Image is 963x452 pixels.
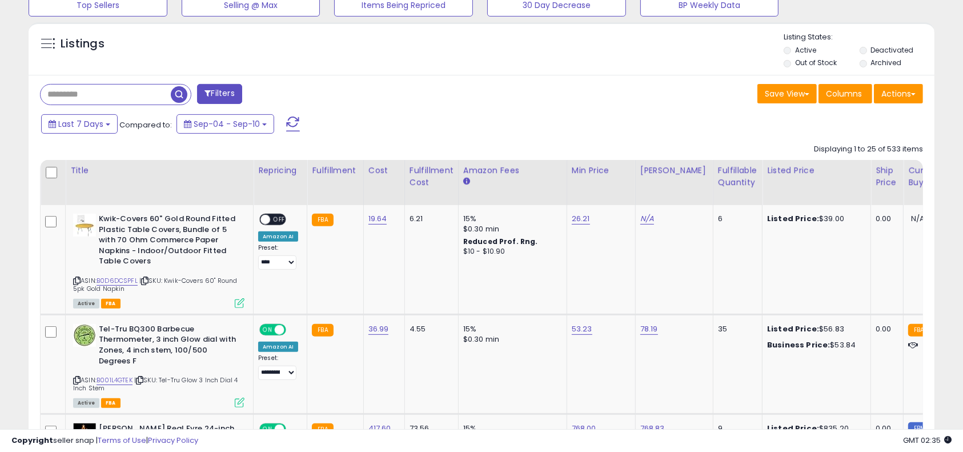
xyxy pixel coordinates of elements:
a: Privacy Policy [148,435,198,446]
div: Preset: [258,244,298,270]
img: 51J7lE0j-JL._SL40_.jpg [73,324,96,347]
span: Sep-04 - Sep-10 [194,118,260,130]
b: Listed Price: [767,323,819,334]
span: FBA [101,299,121,309]
span: All listings currently available for purchase on Amazon [73,398,99,408]
label: Archived [870,58,901,67]
a: Terms of Use [98,435,146,446]
b: Listed Price: [767,423,819,434]
div: Listed Price [767,165,866,177]
div: 15% [463,324,558,334]
div: Preset: [258,354,298,380]
b: Kwik-Covers 60" Gold Round Fitted Plastic Table Covers, Bundle of 5 with 70 Ohm Commerce Paper Na... [99,214,238,270]
button: Save View [757,84,817,103]
div: Min Price [572,165,631,177]
div: Amazon AI [258,342,298,352]
div: Amazon Fees [463,165,562,177]
div: 9 [718,423,753,434]
b: Listed Price: [767,213,819,224]
small: FBM [908,422,930,434]
b: Business Price: [767,339,830,350]
small: FBA [312,423,333,436]
a: 36.99 [368,323,389,335]
small: Amazon Fees. [463,177,470,187]
span: OFF [270,215,288,225]
img: 312Ur2l256L._SL40_.jpg [73,214,96,237]
div: $39.00 [767,214,862,224]
div: Displaying 1 to 25 of 533 items [814,144,923,155]
span: All listings currently available for purchase on Amazon [73,299,99,309]
a: 417.60 [368,423,391,434]
span: ON [260,425,275,434]
span: | SKU: Tel-Tru Glow 3 Inch Dial 4 Inch Stem [73,375,238,393]
p: Listing States: [784,32,934,43]
h5: Listings [61,36,105,52]
a: B0D6DCSPFL [97,276,138,286]
div: 4.55 [410,324,450,334]
label: Deactivated [870,45,913,55]
a: 768.00 [572,423,596,434]
div: ASIN: [73,214,244,307]
span: FBA [101,398,121,408]
a: 78.19 [640,323,658,335]
a: N/A [640,213,654,225]
div: Cost [368,165,400,177]
a: 53.23 [572,323,592,335]
div: 6.21 [410,214,450,224]
label: Out of Stock [795,58,837,67]
div: Fulfillment [312,165,358,177]
a: 26.21 [572,213,590,225]
div: 73.56 [410,423,450,434]
div: 0.00 [876,423,894,434]
strong: Copyright [11,435,53,446]
div: 15% [463,214,558,224]
div: $53.84 [767,340,862,350]
div: $835.20 [767,423,862,434]
div: Repricing [258,165,302,177]
small: FBA [312,324,333,337]
div: ASIN: [73,324,244,406]
span: Compared to: [119,119,172,130]
button: Filters [197,84,242,104]
div: 35 [718,324,753,334]
div: 0.00 [876,324,894,334]
a: B001L4GTEK [97,375,133,385]
a: 19.64 [368,213,387,225]
div: $10 - $10.90 [463,247,558,257]
div: 6 [718,214,753,224]
div: $0.30 min [463,334,558,345]
div: Fulfillable Quantity [718,165,757,189]
div: Fulfillment Cost [410,165,454,189]
div: Amazon AI [258,231,298,242]
span: OFF [284,325,303,334]
div: $0.30 min [463,224,558,234]
div: Title [70,165,248,177]
div: $56.83 [767,324,862,334]
div: seller snap | | [11,435,198,446]
div: Ship Price [876,165,898,189]
button: Columns [818,84,872,103]
span: N/A [911,213,925,224]
b: Tel-Tru BQ300 Barbecue Thermometer, 3 inch Glow dial with Zones, 4 inch stem, 100/500 Degrees F [99,324,238,369]
div: [PERSON_NAME] [640,165,708,177]
img: 51fn30kXULL._SL40_.jpg [73,423,96,446]
span: | SKU: Kwik-Covers 60" Round 5pk Gold Napkin [73,276,238,293]
small: FBA [908,324,929,337]
small: FBA [312,214,333,226]
span: 2025-09-18 02:35 GMT [903,435,952,446]
button: Sep-04 - Sep-10 [176,114,274,134]
div: 0.00 [876,214,894,224]
label: Active [795,45,816,55]
div: 15% [463,423,558,434]
button: Actions [874,84,923,103]
span: Last 7 Days [58,118,103,130]
b: Reduced Prof. Rng. [463,237,538,246]
a: 768.83 [640,423,665,434]
span: Columns [826,88,862,99]
button: Last 7 Days [41,114,118,134]
span: ON [260,325,275,334]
